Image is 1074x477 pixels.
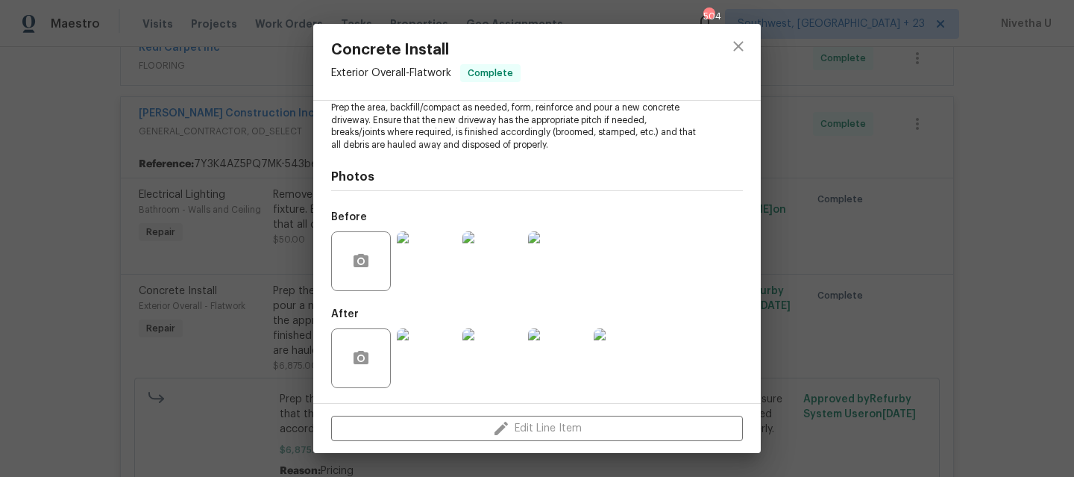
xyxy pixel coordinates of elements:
div: 504 [703,9,714,24]
span: Complete [462,66,519,81]
button: close [720,28,756,64]
h4: Photos [331,169,743,184]
h5: Before [331,212,367,222]
span: Concrete Install [331,42,521,58]
span: Exterior Overall - Flatwork [331,68,451,78]
h5: After [331,309,359,319]
span: Prep the area, backfill/compact as needed, form, reinforce and pour a new concrete driveway. Ensu... [331,102,702,152]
